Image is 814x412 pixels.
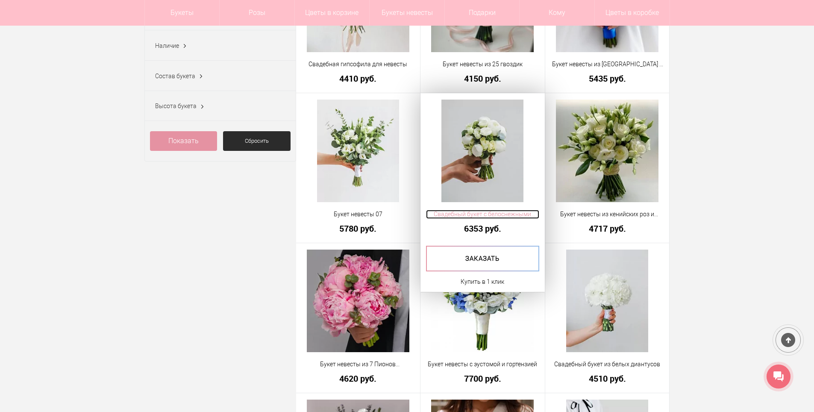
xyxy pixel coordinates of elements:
a: Свадебный букет с белоснежными пионами [426,210,539,219]
img: Букет невесты 07 [317,100,399,202]
a: Букет невесты из 7 Пионов [PERSON_NAME] [302,360,415,369]
img: Букет невесты из 7 Пионов Сара Бернар [307,250,409,352]
img: Свадебный букет из белых диантусов [566,250,648,352]
a: 6353 руб. [426,224,539,233]
span: Высота букета [155,103,197,109]
a: 4620 руб. [302,374,415,383]
a: Букет невесты из [GEOGRAPHIC_DATA] и белых роз [551,60,664,69]
a: 4510 руб. [551,374,664,383]
img: Букет невесты из кенийских роз и эустомы [556,100,658,202]
a: 7700 руб. [426,374,539,383]
a: Сбросить [223,131,291,151]
a: 4410 руб. [302,74,415,83]
a: Свадебная гипсофила для невесты [302,60,415,69]
a: Свадебный букет из белых диантусов [551,360,664,369]
a: 5780 руб. [302,224,415,233]
a: Букет невесты из 25 гвоздик [426,60,539,69]
a: 4717 руб. [551,224,664,233]
a: 5435 руб. [551,74,664,83]
a: Букет невесты с эустомой и гортензией [426,360,539,369]
a: Показать [150,131,217,151]
a: Букет невесты 07 [302,210,415,219]
span: Состав букета [155,73,195,79]
span: Наличие [155,42,179,49]
img: Свадебный букет с белоснежными пионами [441,100,523,202]
img: Букет невесты с эустомой и гортензией [431,250,534,352]
a: 4150 руб. [426,74,539,83]
a: Купить в 1 клик [461,277,504,287]
a: Букет невесты из кенийских роз и эустомы [551,210,664,219]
